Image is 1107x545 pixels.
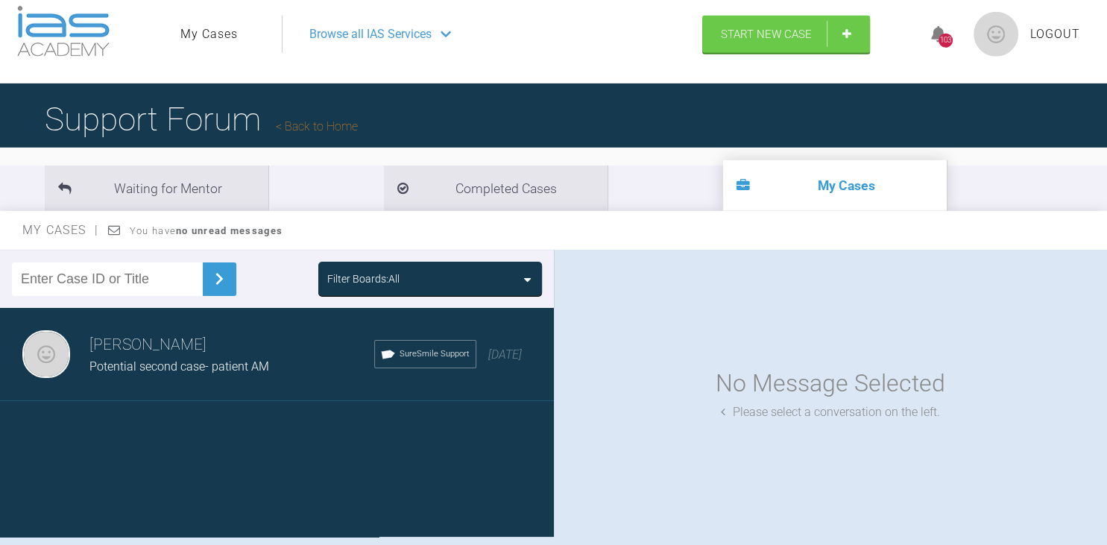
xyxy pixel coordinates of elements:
div: Filter Boards: All [327,271,400,287]
span: [DATE] [488,347,522,362]
div: Please select a conversation on the left. [721,403,940,422]
li: Completed Cases [384,166,608,211]
div: 103 [939,34,953,48]
h3: [PERSON_NAME] [89,333,374,358]
span: SureSmile Support [400,347,470,361]
span: You have [130,225,283,236]
span: Potential second case- patient AM [89,359,269,374]
a: Back to Home [276,119,358,133]
img: chevronRight.28bd32b0.svg [207,267,231,291]
li: My Cases [723,160,947,211]
img: Chris Pritchard [22,330,70,378]
span: My Cases [22,223,99,237]
span: Start New Case [721,28,812,41]
h1: Support Forum [45,93,358,145]
strong: no unread messages [176,225,283,236]
img: logo-light.3e3ef733.png [17,6,110,57]
a: Start New Case [702,16,870,53]
a: My Cases [180,25,238,44]
span: Browse all IAS Services [309,25,432,44]
a: Logout [1030,25,1080,44]
li: Waiting for Mentor [45,166,268,211]
div: No Message Selected [716,365,945,403]
input: Enter Case ID or Title [12,262,203,296]
img: profile.png [974,12,1018,57]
